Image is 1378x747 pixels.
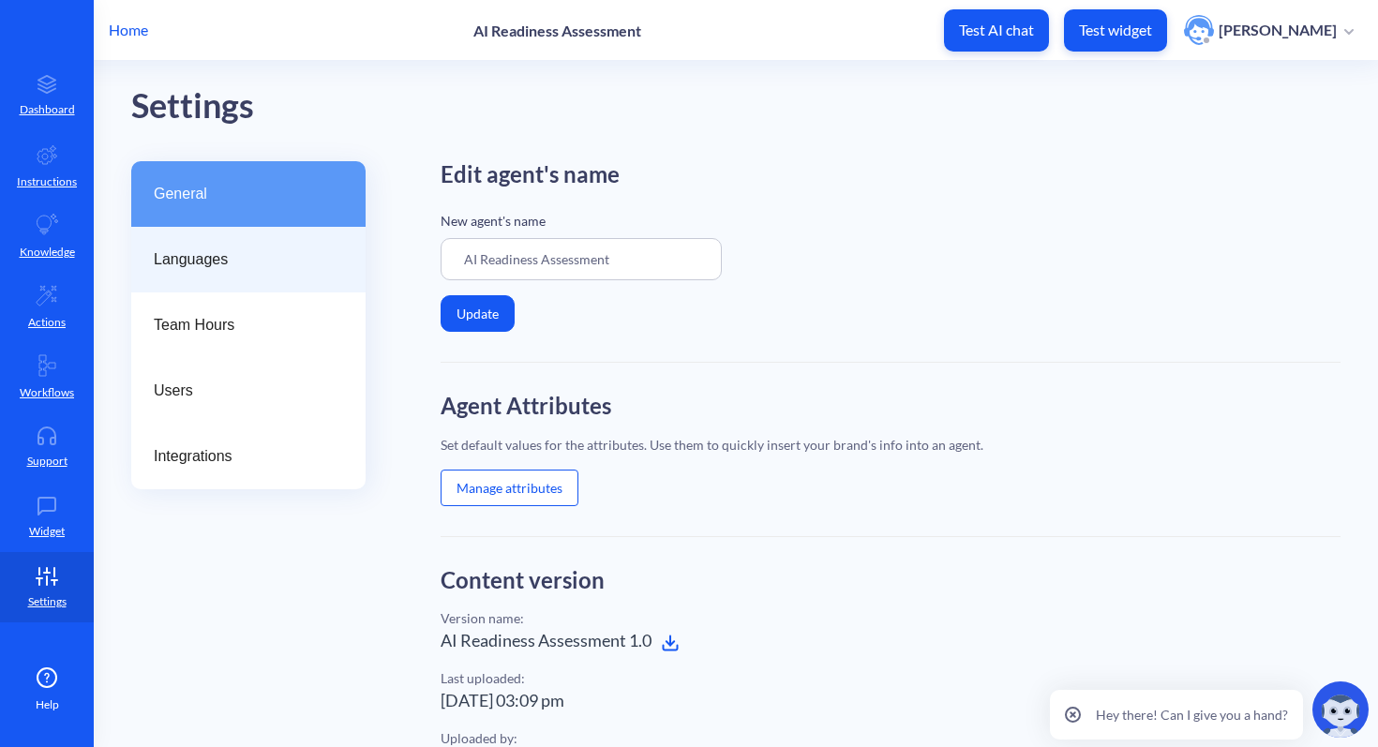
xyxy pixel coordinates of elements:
[959,21,1034,39] p: Test AI chat
[28,593,67,610] p: Settings
[441,295,515,332] button: Update
[131,292,366,358] a: Team Hours
[20,101,75,118] p: Dashboard
[28,314,66,331] p: Actions
[441,393,1341,420] h2: Agent Attributes
[944,9,1049,52] button: Test AI chat
[1096,705,1288,725] p: Hey there! Can I give you a hand?
[441,435,1341,455] div: Set default values for the attributes. Use them to quickly insert your brand's info into an agent.
[441,688,1341,713] div: [DATE] 03:09 pm
[109,19,148,41] p: Home
[1219,20,1337,40] p: [PERSON_NAME]
[1175,13,1363,47] button: user photo[PERSON_NAME]
[154,380,328,402] span: Users
[441,211,1341,231] p: New agent's name
[154,183,328,205] span: General
[154,314,328,336] span: Team Hours
[1079,21,1152,39] p: Test widget
[17,173,77,190] p: Instructions
[441,628,1341,653] div: AI Readiness Assessment 1.0
[154,445,328,468] span: Integrations
[441,668,1341,688] div: Last uploaded:
[154,248,328,271] span: Languages
[131,358,366,424] a: Users
[441,161,1341,188] h2: Edit agent's name
[441,567,1341,594] h2: Content version
[20,244,75,261] p: Knowledge
[29,523,65,540] p: Widget
[131,227,366,292] a: Languages
[36,696,59,713] span: Help
[1064,9,1167,52] button: Test widget
[441,238,722,280] input: Enter agent Name
[441,470,578,506] button: Manage attributes
[473,22,641,39] p: AI Readiness Assessment
[131,161,366,227] a: General
[1312,681,1369,738] img: copilot-icon.svg
[27,453,67,470] p: Support
[20,384,74,401] p: Workflows
[131,424,366,489] a: Integrations
[131,80,1378,133] div: Settings
[1184,15,1214,45] img: user photo
[441,608,1341,628] div: Version name:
